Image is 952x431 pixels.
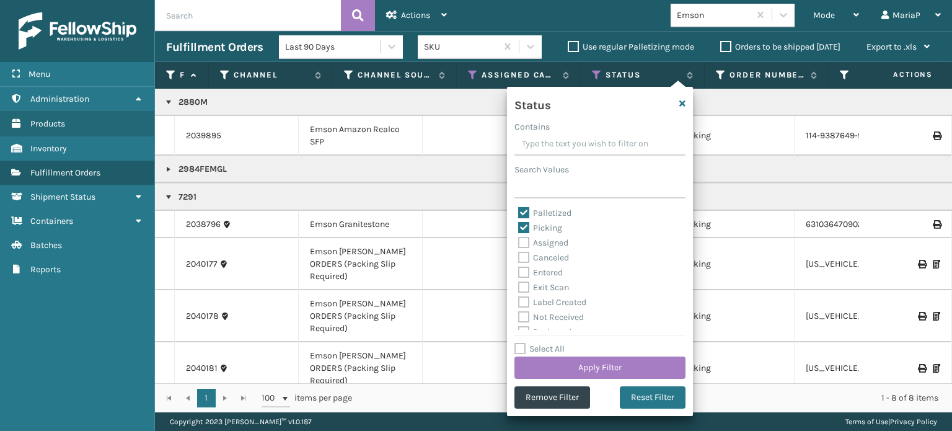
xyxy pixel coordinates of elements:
label: Channel Source [358,69,433,81]
label: Exit Scan [518,282,569,293]
a: 2040178 [186,310,219,322]
td: [US_VEHICLE_IDENTIFICATION_NUMBER] [795,238,919,290]
i: Print Packing Slip [933,312,940,321]
button: Remove Filter [514,386,590,409]
a: 2038796 [186,218,221,231]
span: Reports [30,264,61,275]
label: Assigned Carrier Service [482,69,557,81]
td: Emson [PERSON_NAME] ORDERS (Packing Slip Required) [299,342,423,394]
td: Picking [671,290,795,342]
span: Administration [30,94,89,104]
td: [US_VEHICLE_IDENTIFICATION_NUMBER] [795,342,919,394]
a: 1 [197,389,216,407]
span: Menu [29,69,50,79]
a: 2040177 [186,258,218,270]
span: Products [30,118,65,129]
i: Print Label [933,131,940,140]
span: Inventory [30,143,67,154]
div: Last 90 Days [285,40,381,53]
h4: Status [514,94,550,113]
label: Packaged [518,327,571,337]
td: 114-9387649-9744238 [795,116,919,156]
a: 2040181 [186,362,218,375]
span: Shipment Status [30,192,95,202]
span: Fulfillment Orders [30,167,100,178]
button: Apply Filter [514,357,685,379]
a: Privacy Policy [890,417,937,426]
div: 1 - 8 of 8 items [369,392,938,404]
i: Print Label [918,312,925,321]
i: Print Packing Slip [933,260,940,269]
span: Actions [854,64,940,85]
td: Emson Granitestone [299,211,423,238]
label: Use regular Palletizing mode [568,42,694,52]
td: Picking [671,211,795,238]
label: Canceled [518,252,569,263]
img: logo [19,12,136,50]
span: Mode [813,10,835,20]
button: Reset Filter [620,386,685,409]
label: Fulfillment Order Id [180,69,185,81]
label: Picking [518,223,562,233]
td: 6310364709027 [795,211,919,238]
label: Status [606,69,681,81]
div: SKU [424,40,498,53]
label: Order Number [729,69,804,81]
a: 2039895 [186,130,221,142]
i: Print Label [918,260,925,269]
i: Print Label [918,364,925,373]
label: Label Created [518,297,586,308]
label: Not Received [518,312,584,322]
i: Print Label [933,220,940,229]
td: Picking [671,116,795,156]
td: Emson [PERSON_NAME] ORDERS (Packing Slip Required) [299,238,423,290]
span: Containers [30,216,73,226]
td: Picking [671,342,795,394]
label: Channel [234,69,309,81]
p: Copyright 2023 [PERSON_NAME]™ v 1.0.187 [170,412,312,431]
label: Search Values [514,163,569,176]
label: Entered [518,267,563,278]
td: Emson [PERSON_NAME] ORDERS (Packing Slip Required) [299,290,423,342]
td: Picking [671,238,795,290]
span: Export to .xls [866,42,917,52]
div: | [845,412,937,431]
a: Terms of Use [845,417,888,426]
h3: Fulfillment Orders [166,40,263,55]
label: Select All [514,344,565,354]
input: Type the text you wish to filter on [514,133,685,156]
i: Print Packing Slip [933,364,940,373]
td: [US_VEHICLE_IDENTIFICATION_NUMBER] [795,290,919,342]
label: Assigned [518,238,568,248]
span: items per page [262,389,352,407]
div: Emson [677,9,751,22]
label: Contains [514,120,550,133]
label: Orders to be shipped [DATE] [720,42,840,52]
span: Actions [401,10,430,20]
span: 100 [262,392,280,404]
label: Palletized [518,208,571,218]
td: Emson Amazon Realco SFP [299,116,423,156]
span: Batches [30,240,62,251]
